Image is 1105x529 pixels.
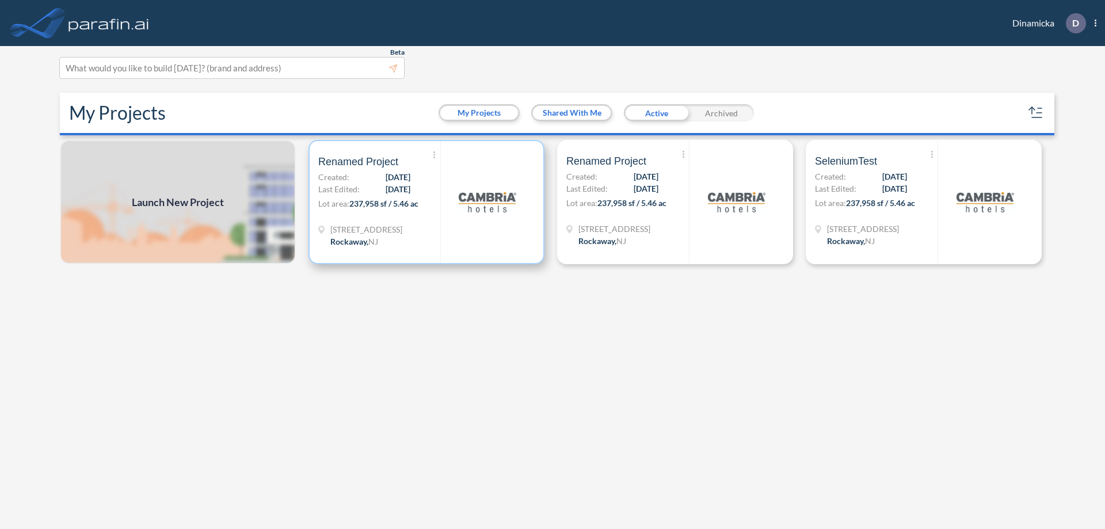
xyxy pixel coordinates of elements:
[390,48,405,57] span: Beta
[578,235,626,247] div: Rockaway, NJ
[66,12,151,35] img: logo
[882,182,907,195] span: [DATE]
[597,198,666,208] span: 237,958 sf / 5.46 ac
[69,102,166,124] h2: My Projects
[578,223,650,235] span: 321 Mt Hope Ave
[957,173,1014,231] img: logo
[995,13,1096,33] div: Dinamicka
[815,182,856,195] span: Last Edited:
[440,106,518,120] button: My Projects
[459,173,516,231] img: logo
[318,171,349,183] span: Created:
[566,154,646,168] span: Renamed Project
[60,140,296,264] a: Launch New Project
[386,183,410,195] span: [DATE]
[566,182,608,195] span: Last Edited:
[330,237,368,246] span: Rockaway ,
[827,223,899,235] span: 321 Mt Hope Ave
[1027,104,1045,122] button: sort
[708,173,765,231] img: logo
[827,236,865,246] span: Rockaway ,
[349,199,418,208] span: 237,958 sf / 5.46 ac
[368,237,378,246] span: NJ
[815,170,846,182] span: Created:
[634,170,658,182] span: [DATE]
[882,170,907,182] span: [DATE]
[566,170,597,182] span: Created:
[533,106,611,120] button: Shared With Me
[624,104,689,121] div: Active
[689,104,754,121] div: Archived
[566,198,597,208] span: Lot area:
[386,171,410,183] span: [DATE]
[318,183,360,195] span: Last Edited:
[1072,18,1079,28] p: D
[578,236,616,246] span: Rockaway ,
[330,235,378,248] div: Rockaway, NJ
[815,154,877,168] span: SeleniumTest
[60,140,296,264] img: add
[846,198,915,208] span: 237,958 sf / 5.46 ac
[634,182,658,195] span: [DATE]
[865,236,875,246] span: NJ
[330,223,402,235] span: 321 Mt Hope Ave
[616,236,626,246] span: NJ
[815,198,846,208] span: Lot area:
[318,199,349,208] span: Lot area:
[827,235,875,247] div: Rockaway, NJ
[132,195,224,210] span: Launch New Project
[318,155,398,169] span: Renamed Project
